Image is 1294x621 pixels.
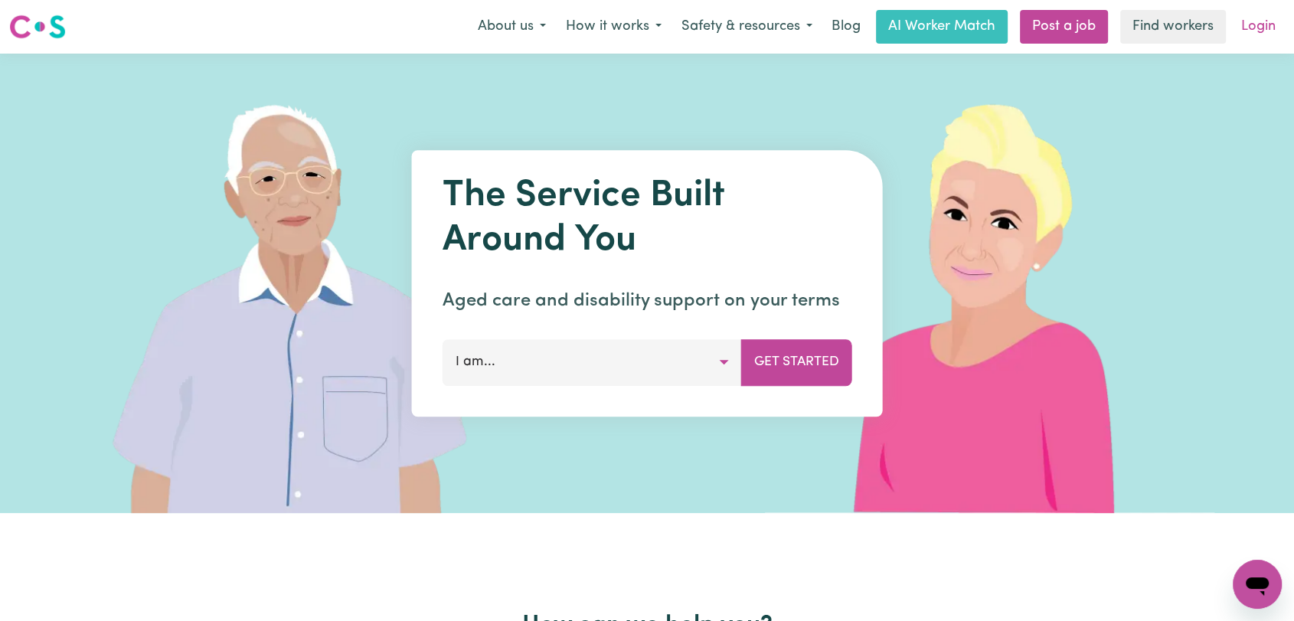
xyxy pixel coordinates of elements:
a: Post a job [1020,10,1108,44]
a: Careseekers logo [9,9,66,44]
button: About us [468,11,556,43]
h1: The Service Built Around You [443,175,852,263]
button: How it works [556,11,672,43]
a: Login [1232,10,1285,44]
iframe: Button to launch messaging window [1233,560,1282,609]
a: Find workers [1120,10,1226,44]
button: I am... [443,339,742,385]
a: Blog [822,10,870,44]
a: AI Worker Match [876,10,1008,44]
p: Aged care and disability support on your terms [443,287,852,315]
button: Safety & resources [672,11,822,43]
button: Get Started [741,339,852,385]
img: Careseekers logo [9,13,66,41]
